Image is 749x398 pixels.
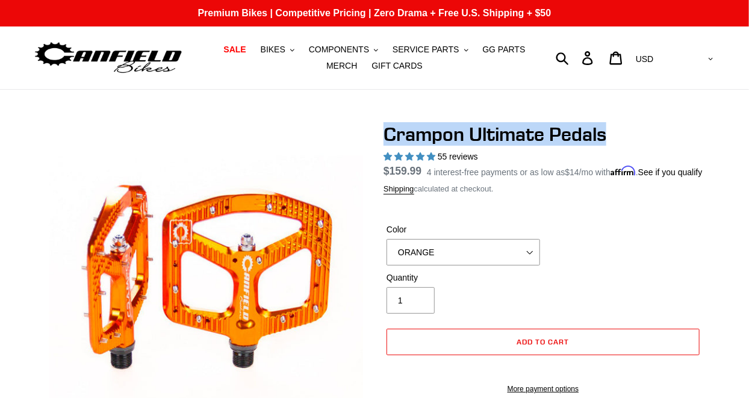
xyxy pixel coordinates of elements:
p: 4 interest-free payments or as low as /mo with . [427,163,703,179]
span: GG PARTS [482,45,525,55]
button: COMPONENTS [303,42,384,58]
a: More payment options [387,384,700,394]
span: GIFT CARDS [371,61,423,71]
a: MERCH [320,58,363,74]
button: BIKES [255,42,300,58]
span: Affirm [611,166,636,176]
button: SERVICE PARTS [387,42,474,58]
span: SALE [223,45,246,55]
div: calculated at checkout. [384,183,703,195]
label: Color [387,223,540,236]
span: SERVICE PARTS [393,45,459,55]
a: See if you qualify - Learn more about Affirm Financing (opens in modal) [638,167,703,177]
a: GIFT CARDS [365,58,429,74]
a: SALE [217,42,252,58]
span: BIKES [261,45,285,55]
a: GG PARTS [476,42,531,58]
span: $159.99 [384,165,421,177]
a: Shipping [384,184,414,194]
span: $14 [565,167,579,177]
span: Add to cart [517,337,570,346]
img: Canfield Bikes [33,39,184,77]
h1: Crampon Ultimate Pedals [384,123,703,146]
span: MERCH [326,61,357,71]
button: Add to cart [387,329,700,355]
span: 4.95 stars [384,152,438,161]
label: Quantity [387,272,540,284]
span: 55 reviews [438,152,478,161]
span: COMPONENTS [309,45,369,55]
